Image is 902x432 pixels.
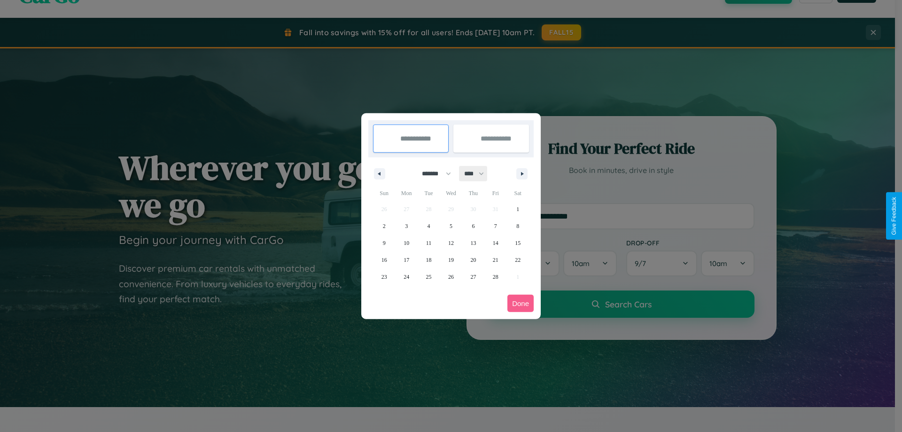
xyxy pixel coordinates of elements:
[428,218,430,235] span: 4
[470,251,476,268] span: 20
[395,268,417,285] button: 24
[493,235,498,251] span: 14
[891,197,897,235] div: Give Feedback
[462,268,484,285] button: 27
[493,268,498,285] span: 28
[516,218,519,235] span: 8
[404,251,409,268] span: 17
[484,218,506,235] button: 7
[381,268,387,285] span: 23
[418,186,440,201] span: Tue
[507,295,534,312] button: Done
[507,218,529,235] button: 8
[383,235,386,251] span: 9
[381,251,387,268] span: 16
[507,186,529,201] span: Sat
[472,218,474,235] span: 6
[373,235,395,251] button: 9
[418,235,440,251] button: 11
[373,251,395,268] button: 16
[395,186,417,201] span: Mon
[395,235,417,251] button: 10
[448,268,454,285] span: 26
[494,218,497,235] span: 7
[418,218,440,235] button: 4
[440,268,462,285] button: 26
[440,218,462,235] button: 5
[470,268,476,285] span: 27
[462,235,484,251] button: 13
[404,235,409,251] span: 10
[383,218,386,235] span: 2
[448,251,454,268] span: 19
[507,201,529,218] button: 1
[405,218,408,235] span: 3
[395,251,417,268] button: 17
[395,218,417,235] button: 3
[373,218,395,235] button: 2
[516,201,519,218] span: 1
[507,251,529,268] button: 22
[426,268,432,285] span: 25
[373,268,395,285] button: 23
[440,251,462,268] button: 19
[462,251,484,268] button: 20
[440,186,462,201] span: Wed
[462,186,484,201] span: Thu
[418,268,440,285] button: 25
[440,235,462,251] button: 12
[484,268,506,285] button: 28
[418,251,440,268] button: 18
[470,235,476,251] span: 13
[373,186,395,201] span: Sun
[426,235,432,251] span: 11
[484,235,506,251] button: 14
[507,235,529,251] button: 15
[404,268,409,285] span: 24
[450,218,452,235] span: 5
[484,186,506,201] span: Fri
[426,251,432,268] span: 18
[515,235,521,251] span: 15
[462,218,484,235] button: 6
[448,235,454,251] span: 12
[515,251,521,268] span: 22
[484,251,506,268] button: 21
[493,251,498,268] span: 21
